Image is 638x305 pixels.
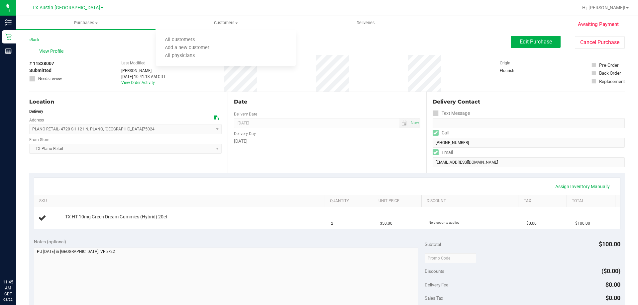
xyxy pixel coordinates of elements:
[5,34,12,40] inline-svg: Retail
[582,5,625,10] span: Hi, [PERSON_NAME]!
[524,198,564,204] a: Tax
[121,60,146,66] label: Last Modified
[7,252,27,272] iframe: Resource center
[433,128,449,138] label: Call
[121,68,165,74] div: [PERSON_NAME]
[433,98,625,106] div: Delivery Contact
[121,80,155,85] a: View Order Activity
[433,118,625,128] input: Format: (999) 999-9999
[380,220,392,227] span: $50.00
[425,253,476,263] input: Promo Code
[425,265,444,277] span: Discounts
[599,241,620,248] span: $100.00
[429,221,460,224] span: No discounts applied
[378,198,419,204] a: Unit Price
[39,48,66,55] span: View Profile
[29,38,39,42] a: Back
[29,137,49,143] label: From Store
[38,76,62,82] span: Needs review
[29,117,44,123] label: Address
[348,20,384,26] span: Deliveries
[575,220,590,227] span: $100.00
[29,67,52,74] span: Submitted
[433,109,470,118] label: Text Message
[433,138,625,148] input: Format: (999) 999-9999
[16,16,156,30] a: Purchases
[3,297,13,302] p: 08/22
[29,98,222,106] div: Location
[296,16,436,30] a: Deliveries
[427,198,516,204] a: Discount
[5,19,12,26] inline-svg: Inventory
[234,138,420,145] div: [DATE]
[32,5,100,11] span: TX Austin [GEOGRAPHIC_DATA]
[5,48,12,54] inline-svg: Reports
[34,239,66,244] span: Notes (optional)
[572,198,612,204] a: Total
[551,181,614,192] a: Assign Inventory Manually
[425,282,448,287] span: Delivery Fee
[425,295,443,301] span: Sales Tax
[599,62,619,68] div: Pre-Order
[39,198,322,204] a: SKU
[234,111,257,117] label: Delivery Date
[578,21,619,28] span: Awaiting Payment
[526,220,537,227] span: $0.00
[234,131,256,137] label: Delivery Day
[575,36,625,49] button: Cancel Purchase
[121,74,165,80] div: [DATE] 10:41:13 AM CDT
[156,37,204,43] span: All customers
[156,45,218,51] span: Add a new customer
[599,78,625,85] div: Replacement
[500,68,533,74] div: Flourish
[330,198,371,204] a: Quantity
[16,20,156,26] span: Purchases
[29,60,54,67] span: # 11828007
[20,251,28,259] iframe: Resource center unread badge
[433,148,453,157] label: Email
[214,114,219,121] div: Copy address to clipboard
[425,242,441,247] span: Subtotal
[156,20,296,26] span: Customers
[3,279,13,297] p: 11:45 AM CDT
[29,109,43,114] strong: Delivery
[234,98,420,106] div: Date
[500,60,510,66] label: Origin
[601,267,620,274] span: ($0.00)
[156,16,296,30] a: Customers All customers Add a new customer All physicians
[331,220,333,227] span: 2
[511,36,561,48] button: Edit Purchase
[65,214,167,220] span: TX HT 10mg Green Dream Gummies (Hybrid) 20ct
[605,281,620,288] span: $0.00
[156,53,204,59] span: All physicians
[599,70,621,76] div: Back Order
[605,294,620,301] span: $0.00
[520,38,552,45] span: Edit Purchase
